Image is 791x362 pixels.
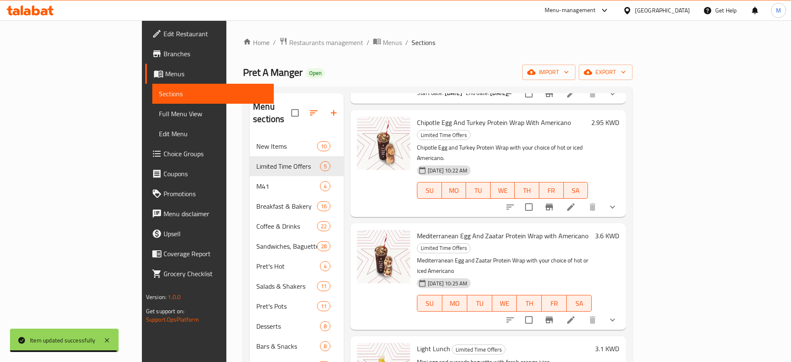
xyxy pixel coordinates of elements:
[545,297,563,310] span: FR
[567,185,585,197] span: SA
[256,141,317,151] span: New Items
[417,142,588,163] p: Chipotle Egg and Turkey Protein Wrap with your choice of hot or iced Americano.
[542,295,567,312] button: FR
[317,142,330,150] span: 10
[317,282,330,290] span: 11
[320,162,330,170] span: 5
[279,37,363,48] a: Restaurants management
[539,182,564,199] button: FR
[256,241,317,251] span: Sandwiches, Baguettes & Wraps
[256,321,320,331] span: Desserts
[466,87,489,98] span: End date:
[320,182,330,190] span: 4
[405,37,408,47] li: /
[566,202,576,212] a: Edit menu item
[452,345,506,355] div: Limited Time Offers
[250,236,344,256] div: Sandwiches, Baguettes & Wraps28
[146,314,199,325] a: Support.OpsPlatform
[250,296,344,316] div: Pret's Pots11
[317,201,330,211] div: items
[250,136,344,156] div: New Items10
[159,109,267,119] span: Full Menu View
[515,182,539,199] button: TH
[145,224,274,244] a: Upsell
[500,310,520,330] button: sort-choices
[545,5,596,15] div: Menu-management
[585,67,626,77] span: export
[595,343,619,355] h6: 3.1 KWD
[417,230,588,242] span: Mediterranean Egg And Zaatar Protein Wrap with Americano
[539,310,559,330] button: Branch-specific-item
[583,84,603,104] button: delete
[608,202,617,212] svg: Show Choices
[421,297,439,310] span: SU
[256,201,317,211] div: Breakfast & Bakery
[273,37,276,47] li: /
[591,117,619,128] h6: 2.95 KWD
[164,169,267,179] span: Coupons
[567,295,592,312] button: SA
[317,242,330,250] span: 28
[417,342,450,355] span: Light Lunch
[500,197,520,217] button: sort-choices
[466,182,491,199] button: TU
[517,295,542,312] button: TH
[417,295,442,312] button: SU
[564,182,588,199] button: SA
[608,315,617,325] svg: Show Choices
[256,301,317,311] div: Pret's Pots
[145,24,274,44] a: Edit Restaurant
[492,295,517,312] button: WE
[570,297,588,310] span: SA
[518,185,536,197] span: TH
[417,182,441,199] button: SU
[452,345,505,355] span: Limited Time Offers
[446,297,464,310] span: MO
[320,322,330,330] span: 8
[520,297,538,310] span: TH
[595,230,619,242] h6: 3.6 KWD
[159,129,267,139] span: Edit Menu
[603,84,622,104] button: show more
[539,84,559,104] button: Branch-specific-item
[256,281,317,291] span: Salads & Shakers
[469,185,487,197] span: TU
[164,49,267,59] span: Branches
[256,341,320,351] div: Bars & Snacks
[539,197,559,217] button: Branch-specific-item
[424,280,471,287] span: [DATE] 10:25 AM
[250,276,344,296] div: Salads & Shakers11
[152,104,274,124] a: Full Menu View
[417,87,444,98] span: Start date:
[317,202,330,210] span: 16
[152,84,274,104] a: Sections
[320,321,330,331] div: items
[490,87,508,98] b: [DATE]
[417,116,571,129] span: Chipotle Egg And Turkey Protein Wrap With Americano
[500,84,520,104] button: sort-choices
[417,130,471,140] div: Limited Time Offers
[256,161,320,171] span: Limited Time Offers
[250,316,344,336] div: Desserts8
[152,124,274,144] a: Edit Menu
[164,249,267,259] span: Coverage Report
[603,310,622,330] button: show more
[243,37,632,48] nav: breadcrumb
[250,336,344,356] div: Bars & Snacks8
[250,156,344,176] div: Limited Time Offers5
[164,209,267,219] span: Menu disclaimer
[496,297,514,310] span: WE
[421,185,438,197] span: SU
[256,221,317,231] span: Coffee & Drinks
[579,65,632,80] button: export
[145,204,274,224] a: Menu disclaimer
[445,87,462,98] b: [DATE]
[164,189,267,199] span: Promotions
[306,70,325,77] span: Open
[306,68,325,78] div: Open
[583,197,603,217] button: delete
